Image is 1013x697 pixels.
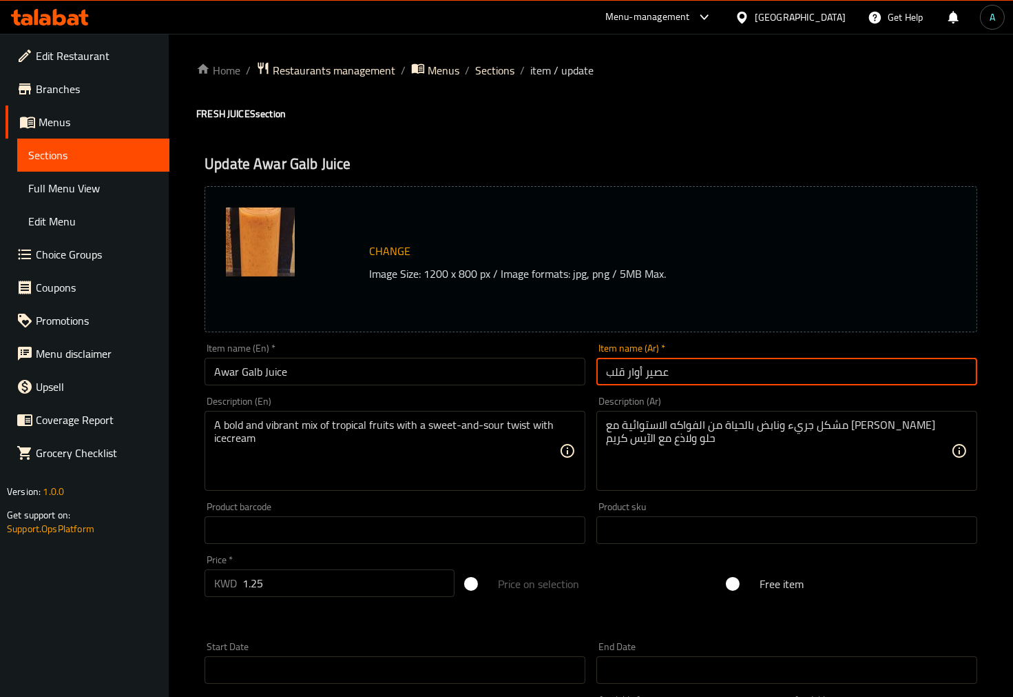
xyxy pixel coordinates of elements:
a: Menu disclaimer [6,337,169,370]
button: Change [364,237,416,265]
span: Full Menu View [28,180,158,196]
textarea: A bold and vibrant mix of tropical fruits with a sweet-and-sour twist with icecream [214,418,559,484]
nav: breadcrumb [196,61,985,79]
div: Menu-management [605,9,690,26]
img: Awar_Galb_Juice638959630552818543.jpg [226,208,295,276]
span: Upsell [36,378,158,395]
span: Branches [36,81,158,97]
input: Please enter product barcode [205,516,585,544]
a: Sections [17,139,169,172]
span: Price on selection [498,576,579,592]
span: 1.0.0 [43,483,64,501]
span: A [990,10,995,25]
h4: FRESH JUICES section [196,107,985,121]
input: Please enter product sku [596,516,977,544]
span: Sections [28,147,158,163]
p: Image Size: 1200 x 800 px / Image formats: jpg, png / 5MB Max. [364,265,911,282]
a: Sections [475,62,514,79]
span: Coupons [36,279,158,296]
a: Home [196,62,240,79]
a: Edit Menu [17,205,169,238]
input: Enter name En [205,358,585,385]
p: KWD [214,575,237,592]
a: Grocery Checklist [6,436,169,469]
a: Support.OpsPlatform [7,520,94,538]
span: Promotions [36,312,158,329]
a: Branches [6,72,169,105]
span: Choice Groups [36,246,158,263]
a: Coupons [6,271,169,304]
span: Restaurants management [273,62,395,79]
a: Restaurants management [256,61,395,79]
textarea: مشكل جريء ونابض بالحياة من الفواكه الاستوائية مع [PERSON_NAME] حلو ولاذع مع الآيس كريم [606,418,951,484]
li: / [246,62,251,79]
span: Edit Restaurant [36,48,158,64]
input: Please enter price [242,569,455,597]
a: Coverage Report [6,403,169,436]
a: Promotions [6,304,169,337]
span: Edit Menu [28,213,158,230]
span: item / update [530,62,594,79]
a: Menus [6,105,169,139]
li: / [401,62,406,79]
span: Coverage Report [36,412,158,428]
span: Menu disclaimer [36,345,158,362]
a: Full Menu View [17,172,169,205]
h2: Update Awar Galb Juice [205,154,977,174]
a: Choice Groups [6,238,169,271]
span: Menus [39,114,158,130]
li: / [520,62,525,79]
span: Grocery Checklist [36,445,158,461]
a: Upsell [6,370,169,403]
span: Change [369,241,410,261]
span: Menus [428,62,459,79]
div: [GEOGRAPHIC_DATA] [755,10,846,25]
span: Version: [7,483,41,501]
span: Get support on: [7,506,70,524]
span: Free item [760,576,804,592]
li: / [465,62,470,79]
a: Edit Restaurant [6,39,169,72]
a: Menus [411,61,459,79]
input: Enter name Ar [596,358,977,385]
